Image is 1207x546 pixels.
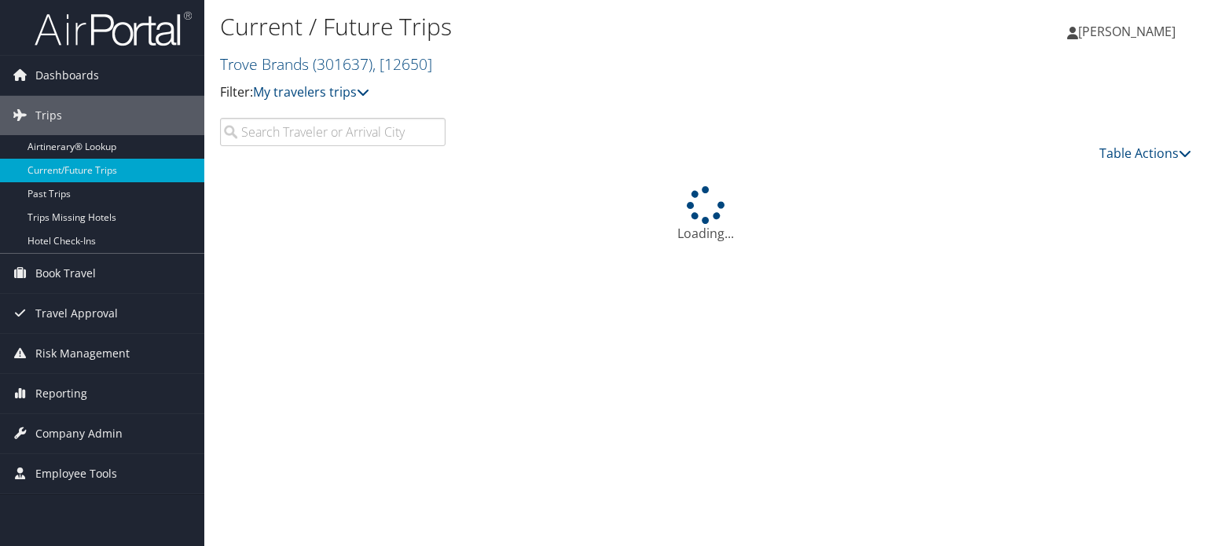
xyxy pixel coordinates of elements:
[220,118,446,146] input: Search Traveler or Arrival City
[220,53,432,75] a: Trove Brands
[220,186,1191,243] div: Loading...
[35,56,99,95] span: Dashboards
[35,454,117,493] span: Employee Tools
[372,53,432,75] span: , [ 12650 ]
[1067,8,1191,55] a: [PERSON_NAME]
[220,82,868,103] p: Filter:
[35,254,96,293] span: Book Travel
[253,83,369,101] a: My travelers trips
[35,96,62,135] span: Trips
[35,334,130,373] span: Risk Management
[35,374,87,413] span: Reporting
[35,10,192,47] img: airportal-logo.png
[1099,145,1191,162] a: Table Actions
[220,10,868,43] h1: Current / Future Trips
[1078,23,1176,40] span: [PERSON_NAME]
[35,414,123,453] span: Company Admin
[313,53,372,75] span: ( 301637 )
[35,294,118,333] span: Travel Approval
